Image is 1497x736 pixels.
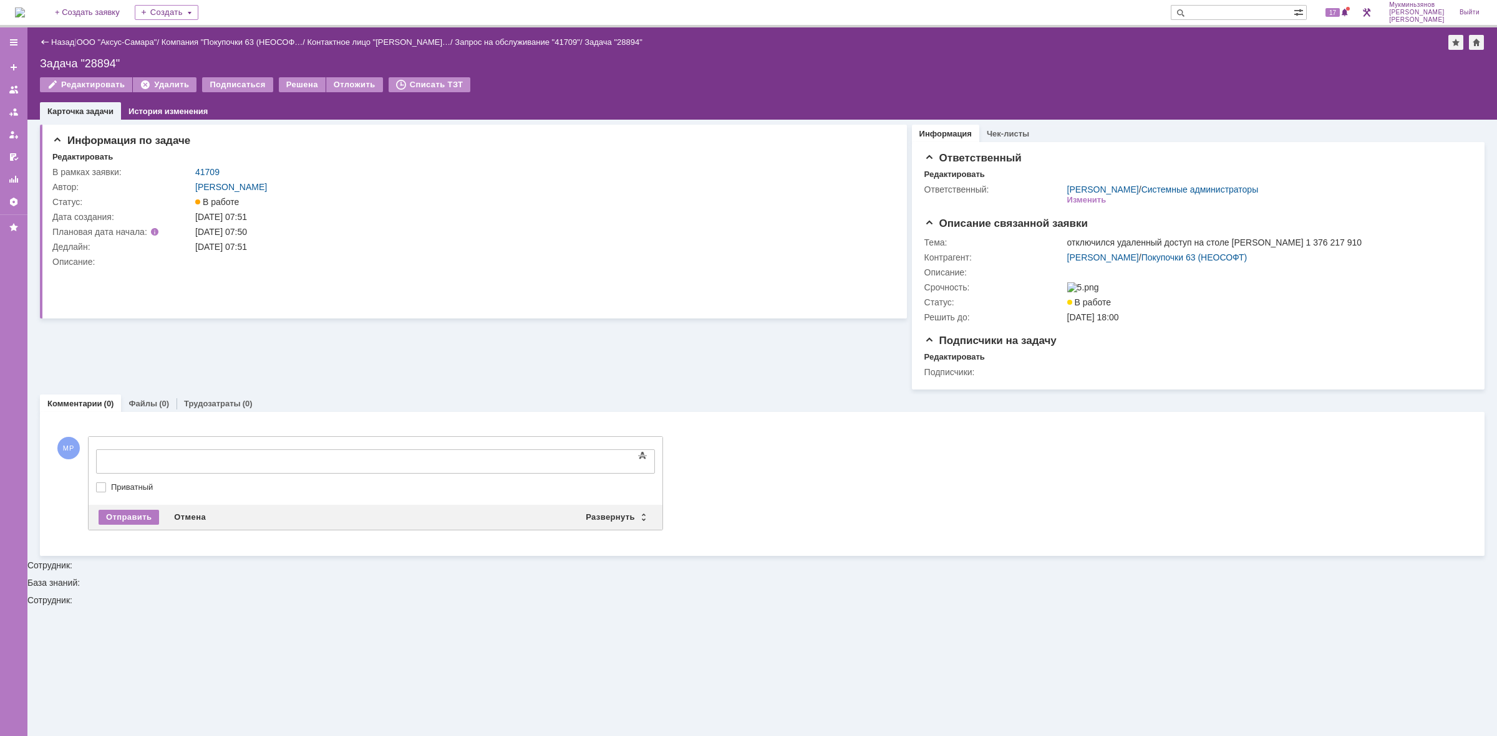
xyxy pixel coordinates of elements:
a: Файлы [128,399,157,408]
div: / [455,37,584,47]
div: Задача "28894" [40,57,1485,70]
div: (0) [104,399,114,408]
span: [DATE] 18:00 [1067,312,1119,322]
a: Создать заявку [4,57,24,77]
div: Редактировать [52,152,113,162]
a: Назад [51,37,74,47]
span: [PERSON_NAME] [1389,9,1445,16]
a: Системные администраторы [1141,184,1259,194]
a: Перейти на домашнюю страницу [15,7,25,17]
a: [PERSON_NAME] [195,182,267,192]
div: Решить до: [924,312,1065,322]
div: отключился удаленный доступ на столе [PERSON_NAME] 1 376 217 910 [1067,237,1465,247]
span: Ответственный [924,152,1022,164]
a: Отчеты [4,170,24,189]
a: Заявки в моей ответственности [4,102,24,122]
span: Информация по задаче [52,135,190,146]
a: Покупочки 63 (НЕОСОФТ) [1141,252,1247,262]
a: Компания "Покупочки 63 (НЕОСОФ… [162,37,303,47]
a: Мои согласования [4,147,24,167]
a: Настройки [4,192,24,212]
div: Срочность: [924,282,1065,292]
div: Задача "28894" [584,37,642,47]
div: Дата создания: [52,212,193,222]
div: Создать [135,5,198,20]
a: Перейти в интерфейс администратора [1359,5,1374,20]
a: История изменения [128,107,208,116]
label: Приватный [111,482,652,492]
div: / [308,37,455,47]
div: Подписчики: [924,367,1065,377]
a: 41709 [195,167,220,177]
a: [PERSON_NAME] [1067,252,1139,262]
div: [DATE] 07:51 [195,242,886,252]
div: Редактировать [924,352,985,362]
div: [DATE] 07:51 [195,212,886,222]
div: Редактировать [924,170,985,179]
div: Сделать домашней страницей [1469,35,1484,50]
span: [PERSON_NAME] [1389,16,1445,24]
a: Заявки на командах [4,80,24,100]
div: Дедлайн: [52,242,193,252]
a: Комментарии [47,399,102,408]
div: / [162,37,308,47]
div: (0) [159,399,169,408]
span: МР [57,437,80,459]
span: В работе [195,197,239,207]
span: Описание связанной заявки [924,217,1088,229]
div: Ответственный: [924,184,1065,194]
span: Показать панель инструментов [635,448,650,463]
img: logo [15,7,25,17]
a: Карточка задачи [47,107,114,116]
div: Автор: [52,182,193,192]
a: Запрос на обслуживание "41709" [455,37,580,47]
span: Мукминьзянов [1389,1,1445,9]
div: [DATE] 07:50 [195,227,886,237]
a: Трудозатраты [184,399,241,408]
a: [PERSON_NAME] [1067,184,1139,194]
span: Подписчики на задачу [924,335,1057,346]
a: Мои заявки [4,125,24,145]
div: Плановая дата начала: [52,227,178,237]
div: / [1067,184,1259,194]
div: Сотрудник: [27,120,1497,570]
div: | [74,37,76,46]
div: База знаний: [27,578,1497,587]
div: Добавить в избранное [1448,35,1463,50]
a: Информация [919,129,972,138]
span: Расширенный поиск [1294,6,1306,17]
div: / [77,37,162,47]
div: Изменить [1067,195,1107,205]
div: В рамках заявки: [52,167,193,177]
div: Контрагент: [924,252,1065,262]
div: Тема: [924,237,1065,247]
a: Чек-листы [987,129,1029,138]
div: Сотрудник: [27,596,1497,605]
span: В работе [1067,297,1111,307]
div: (0) [243,399,253,408]
div: Описание: [52,257,888,267]
div: Описание: [924,267,1467,277]
div: / [1067,252,1465,262]
img: 5.png [1067,282,1099,292]
a: Контактное лицо "[PERSON_NAME]… [308,37,451,47]
div: Статус: [52,197,193,207]
div: Статус: [924,297,1065,307]
a: ООО "Аксус-Самара" [77,37,157,47]
span: 17 [1325,8,1340,17]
